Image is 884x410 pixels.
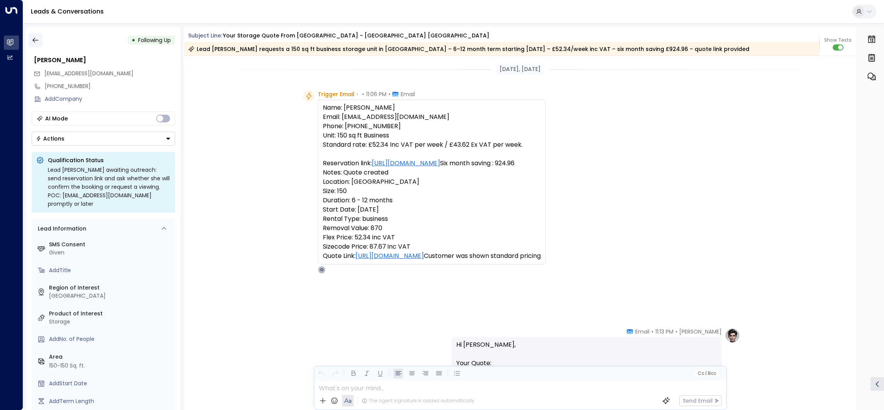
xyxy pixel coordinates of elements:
[635,328,650,335] span: Email
[496,64,544,75] div: [DATE], [DATE]
[34,56,175,65] div: [PERSON_NAME]
[45,82,175,90] div: [PHONE_NUMBER]
[44,69,133,78] span: mcoutts22@live.co.uk
[44,69,133,77] span: [EMAIL_ADDRESS][DOMAIN_NAME]
[330,369,340,378] button: Redo
[725,328,740,343] img: profile-logo.png
[401,90,415,98] span: Email
[49,284,172,292] label: Region of Interest
[32,132,175,146] div: Button group with a nested menu
[132,33,135,47] div: •
[362,397,474,404] div: The agent signature is added automatically
[32,132,175,146] button: Actions
[372,159,440,168] a: [URL][DOMAIN_NAME]
[223,32,489,40] div: Your storage quote from [GEOGRAPHIC_DATA] - [GEOGRAPHIC_DATA] [GEOGRAPHIC_DATA]
[317,369,326,378] button: Undo
[49,292,172,300] div: [GEOGRAPHIC_DATA]
[188,45,749,53] div: Lead [PERSON_NAME] requests a 150 sq ft business storage unit in [GEOGRAPHIC_DATA] – 6–12 month t...
[49,353,172,361] label: Area
[651,328,653,335] span: •
[49,380,172,388] div: AddStart Date
[824,37,852,44] span: Show Texts
[48,156,170,164] p: Qualification Status
[45,115,68,122] div: AI Mode
[48,166,170,208] div: Lead [PERSON_NAME] awaiting outreach: send reservation link and ask whether she will confirm the ...
[45,95,175,103] div: AddCompany
[188,32,222,39] span: Subject Line:
[679,328,722,335] span: [PERSON_NAME]
[366,90,386,98] span: 11:06 PM
[49,318,172,326] div: Storage
[138,36,171,44] span: Following Up
[49,266,172,274] div: AddTitle
[356,90,358,98] span: •
[318,90,354,98] span: Trigger Email
[356,251,424,261] a: [URL][DOMAIN_NAME]
[49,335,172,343] div: AddNo. of People
[31,7,104,16] a: Leads & Conversations
[655,328,673,335] span: 11:13 PM
[49,362,85,370] div: 150-150 Sq. ft.
[49,249,172,257] div: Given
[323,103,541,261] pre: Name: [PERSON_NAME] Email: [EMAIL_ADDRESS][DOMAIN_NAME] Phone: [PHONE_NUMBER] Unit: 150 sq ft Bus...
[36,135,64,142] div: Actions
[362,90,364,98] span: •
[49,310,172,318] label: Product of Interest
[388,90,390,98] span: •
[35,225,86,233] div: Lead Information
[697,371,716,376] span: Cc Bcc
[705,371,707,376] span: |
[49,397,172,405] div: AddTerm Length
[318,266,326,274] div: O
[49,241,172,249] label: SMS Consent
[694,370,719,377] button: Cc|Bcc
[675,328,677,335] span: •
